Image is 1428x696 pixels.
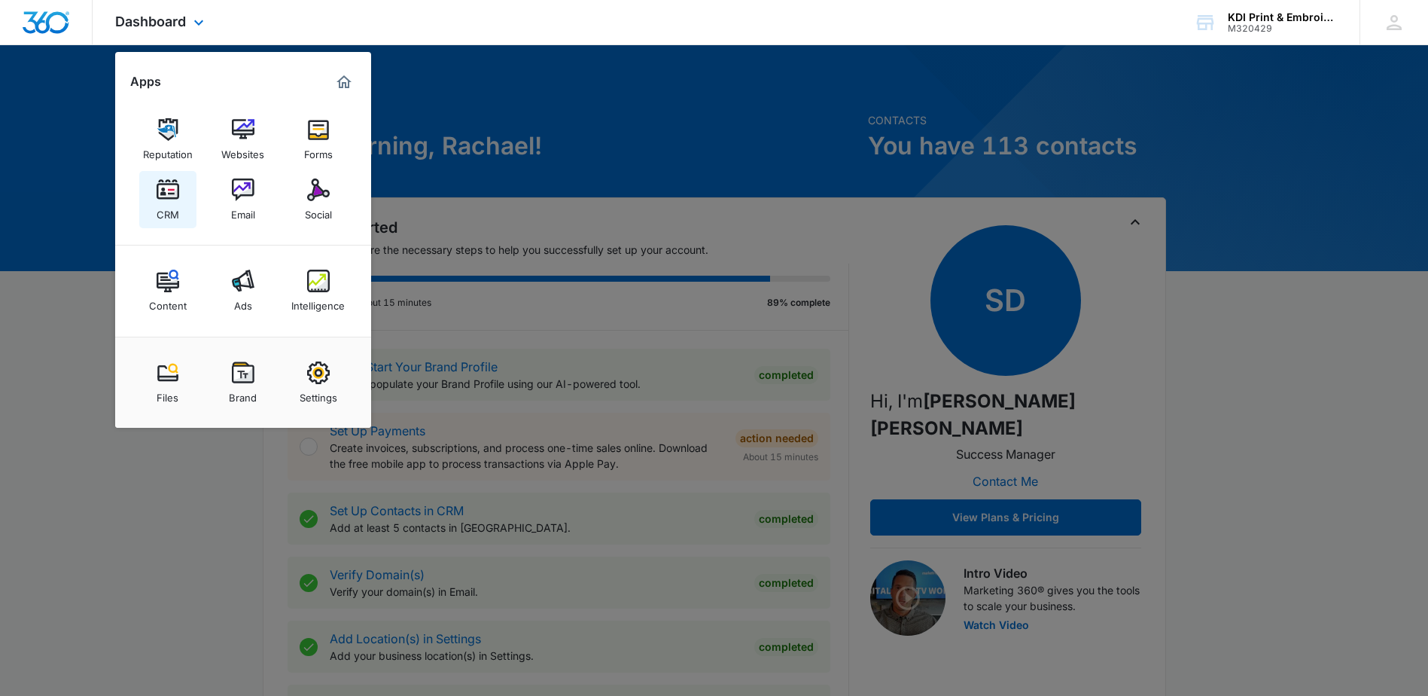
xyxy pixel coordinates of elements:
[157,201,179,221] div: CRM
[1228,11,1338,23] div: account name
[143,141,193,160] div: Reputation
[290,171,347,228] a: Social
[130,75,161,89] h2: Apps
[157,384,178,404] div: Files
[231,201,255,221] div: Email
[290,262,347,319] a: Intelligence
[139,262,196,319] a: Content
[234,292,252,312] div: Ads
[1228,23,1338,34] div: account id
[332,70,356,94] a: Marketing 360® Dashboard
[304,141,333,160] div: Forms
[290,111,347,168] a: Forms
[215,171,272,228] a: Email
[305,201,332,221] div: Social
[215,111,272,168] a: Websites
[215,354,272,411] a: Brand
[221,141,264,160] div: Websites
[149,292,187,312] div: Content
[139,171,196,228] a: CRM
[139,354,196,411] a: Files
[291,292,345,312] div: Intelligence
[215,262,272,319] a: Ads
[229,384,257,404] div: Brand
[290,354,347,411] a: Settings
[300,384,337,404] div: Settings
[115,14,186,29] span: Dashboard
[139,111,196,168] a: Reputation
